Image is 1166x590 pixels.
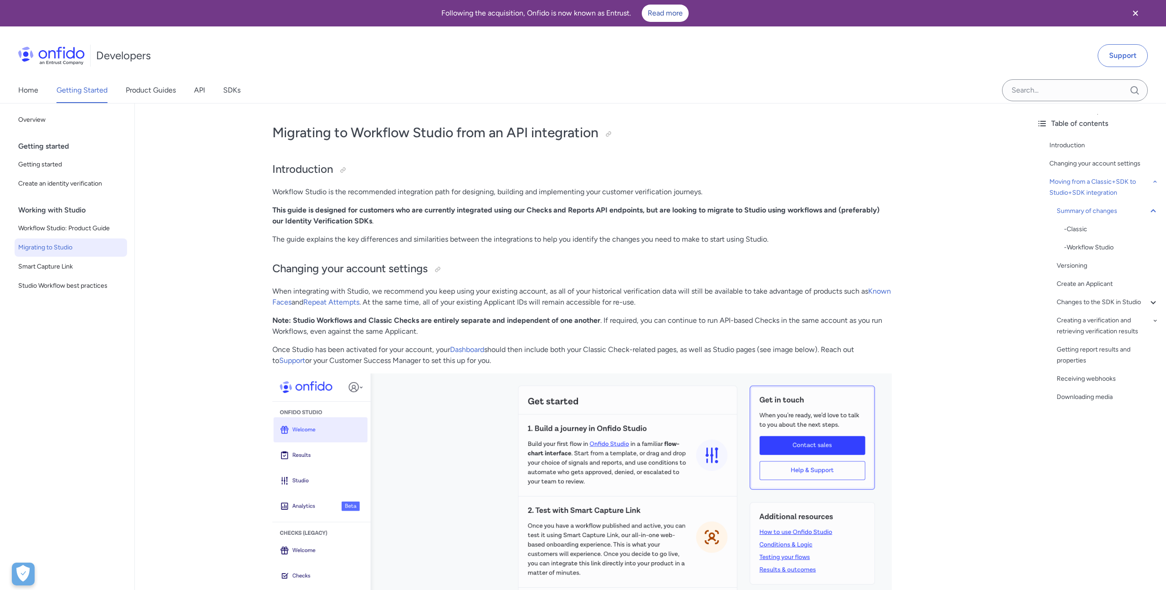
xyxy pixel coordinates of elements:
[15,277,127,295] a: Studio Workflow best practices
[1098,44,1148,67] a: Support
[279,356,305,365] a: Support
[1037,118,1159,129] div: Table of contents
[18,223,123,234] span: Workflow Studio: Product Guide
[1130,8,1141,19] svg: Close banner
[18,201,131,219] div: Working with Studio
[223,78,240,103] a: SDKs
[18,159,123,170] span: Getting started
[1064,224,1159,235] a: -Classic
[1057,392,1159,403] a: Downloading media
[56,78,107,103] a: Getting Started
[15,258,127,276] a: Smart Capture Link
[272,124,892,142] h1: Migrating to Workflow Studio from an API integration
[1049,176,1159,198] a: Moving from a Classic+SDK to Studio+SDK integration
[272,344,892,366] p: Once Studio has been activated for your account, your should then include both your Classic Check...
[18,261,123,272] span: Smart Capture Link
[303,298,359,306] a: Repeat Attempts
[1057,297,1159,308] a: Changes to the SDK in Studio
[1057,344,1159,366] a: Getting report results and properties
[18,47,85,65] img: Onfido Logo
[1064,224,1159,235] div: - Classic
[1057,206,1159,217] a: Summary of changes
[642,5,689,22] a: Read more
[126,78,176,103] a: Product Guides
[272,287,891,306] a: Known Faces
[1049,140,1159,151] a: Introduction
[272,286,892,308] p: When integrating with Studio, we recommend you keep using your existing account, as all of your h...
[1057,315,1159,337] a: Creating a verification and retrieving verification results
[1119,2,1152,25] button: Close banner
[450,345,484,354] a: Dashboard
[18,178,123,189] span: Create an identity verification
[272,162,892,177] h2: Introduction
[1064,242,1159,253] a: -Workflow Studio
[272,261,892,277] h2: Changing your account settings
[272,234,892,245] p: The guide explains the key differences and similarities between the integrations to help you iden...
[1064,242,1159,253] div: - Workflow Studio
[272,186,892,197] p: Workflow Studio is the recommended integration path for designing, building and implementing your...
[1057,279,1159,290] a: Create an Applicant
[18,114,123,125] span: Overview
[272,206,880,225] strong: This guide is designed for customers who are currently integrated using our Checks and Reports AP...
[15,219,127,238] a: Workflow Studio: Product Guide
[194,78,205,103] a: API
[1002,79,1148,101] input: Onfido search input field
[18,137,131,155] div: Getting started
[15,111,127,129] a: Overview
[15,175,127,193] a: Create an identity verification
[272,316,600,325] strong: Note: Studio Workflows and Classic Checks are entirely separate and independent of one another
[15,155,127,174] a: Getting started
[1057,260,1159,271] a: Versioning
[18,242,123,253] span: Migrating to Studio
[96,48,151,63] h1: Developers
[272,315,892,337] p: . If required, you can continue to run API-based Checks in the same account as you run Workflows,...
[11,5,1119,22] div: Following the acquisition, Onfido is now known as Entrust.
[15,238,127,257] a: Migrating to Studio
[18,78,38,103] a: Home
[1049,158,1159,169] a: Changing your account settings
[1057,373,1159,384] a: Receiving webhooks
[18,280,123,291] span: Studio Workflow best practices
[12,563,35,585] button: Open Preferences
[272,205,892,227] p: .
[12,563,35,585] div: Cookie Preferences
